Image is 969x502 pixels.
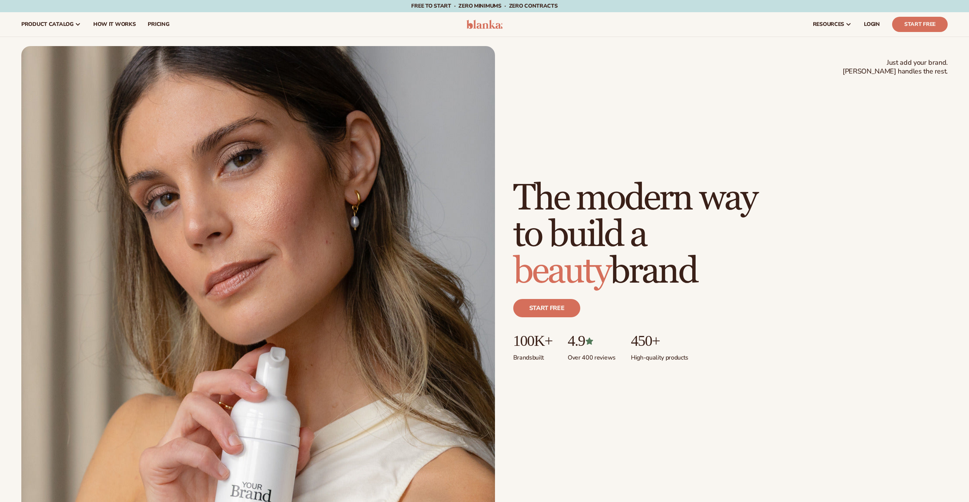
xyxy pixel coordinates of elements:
[87,12,142,37] a: How It Works
[568,333,616,349] p: 4.9
[411,2,557,10] span: Free to start · ZERO minimums · ZERO contracts
[568,349,616,362] p: Over 400 reviews
[513,349,552,362] p: Brands built
[142,12,175,37] a: pricing
[513,180,757,290] h1: The modern way to build a brand
[807,12,858,37] a: resources
[631,349,688,362] p: High-quality products
[631,333,688,349] p: 450+
[858,12,886,37] a: LOGIN
[813,21,844,27] span: resources
[892,17,948,32] a: Start Free
[513,333,552,349] p: 100K+
[864,21,880,27] span: LOGIN
[513,299,581,317] a: Start free
[15,12,87,37] a: product catalog
[466,20,503,29] img: logo
[148,21,169,27] span: pricing
[21,21,73,27] span: product catalog
[843,58,948,76] span: Just add your brand. [PERSON_NAME] handles the rest.
[513,249,610,294] span: beauty
[93,21,136,27] span: How It Works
